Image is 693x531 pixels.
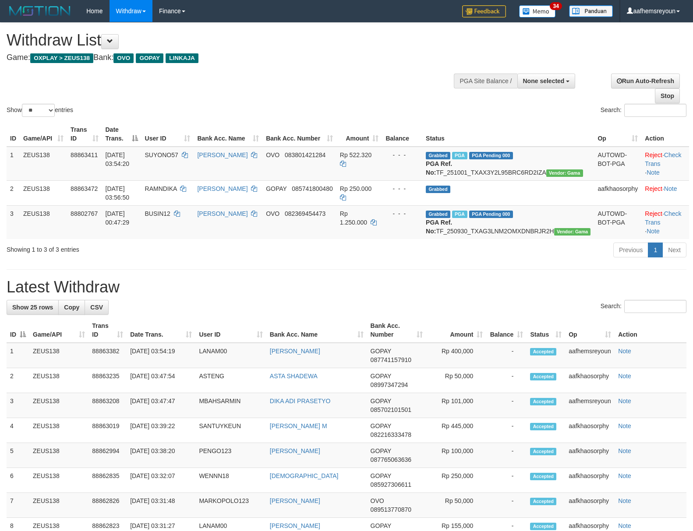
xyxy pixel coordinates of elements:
[29,343,88,368] td: ZEUS138
[270,397,331,404] a: DIKA ADI PRASETYO
[647,169,660,176] a: Note
[530,398,556,405] span: Accepted
[613,243,648,257] a: Previous
[371,506,411,513] span: Copy 089513770870 to clipboard
[594,122,641,147] th: Op: activate to sort column ascending
[371,497,384,504] span: OVO
[88,368,127,393] td: 88863235
[292,185,332,192] span: Copy 085741800480 to clipboard
[550,2,562,10] span: 34
[645,151,681,167] a: Check Trans
[611,74,680,88] a: Run Auto-Refresh
[88,493,127,518] td: 88862826
[195,318,266,343] th: User ID: activate to sort column ascending
[194,122,262,147] th: Bank Acc. Name: activate to sort column ascending
[426,443,486,468] td: Rp 100,000
[618,472,631,479] a: Note
[530,423,556,430] span: Accepted
[7,368,29,393] td: 2
[29,468,88,493] td: ZEUS138
[7,32,453,49] h1: Withdraw List
[127,418,195,443] td: [DATE] 03:39:22
[371,431,411,438] span: Copy 082216333478 to clipboard
[67,122,102,147] th: Trans ID: activate to sort column ascending
[594,205,641,239] td: AUTOWD-BOT-PGA
[7,318,29,343] th: ID: activate to sort column descending
[20,180,67,205] td: ZEUS138
[385,209,419,218] div: - - -
[565,468,615,493] td: aafkhaosorphy
[422,122,594,147] th: Status
[340,151,371,158] span: Rp 522.320
[58,300,85,315] a: Copy
[371,481,411,488] span: Copy 085927306611 to clipboard
[565,393,615,418] td: aafhemsreyoun
[266,210,279,217] span: OVO
[270,348,320,355] a: [PERSON_NAME]
[141,122,194,147] th: User ID: activate to sort column ascending
[426,160,452,176] b: PGA Ref. No:
[618,422,631,429] a: Note
[71,210,98,217] span: 88802767
[454,74,517,88] div: PGA Site Balance /
[197,151,247,158] a: [PERSON_NAME]
[486,468,527,493] td: -
[554,228,591,236] span: Vendor URL: https://trx31.1velocity.biz
[371,447,391,454] span: GOPAY
[523,77,565,84] span: None selected
[565,343,615,368] td: aafhemsreyoun
[569,5,613,17] img: panduan.png
[426,211,450,218] span: Grabbed
[426,343,486,368] td: Rp 400,000
[371,356,411,363] span: Copy 087741157910 to clipboard
[195,393,266,418] td: MBAHSARMIN
[422,205,594,239] td: TF_250930_TXAG3LNM2OMXDNBRJR2H
[647,228,660,235] a: Note
[270,422,327,429] a: [PERSON_NAME] M
[426,418,486,443] td: Rp 445,000
[624,300,686,313] input: Search:
[7,180,20,205] td: 2
[469,152,513,159] span: PGA Pending
[371,348,391,355] span: GOPAY
[29,368,88,393] td: ZEUS138
[426,493,486,518] td: Rp 50,000
[29,393,88,418] td: ZEUS138
[594,147,641,181] td: AUTOWD-BOT-PGA
[601,104,686,117] label: Search:
[371,381,408,388] span: Copy 08997347294 to clipboard
[469,211,513,218] span: PGA Pending
[486,418,527,443] td: -
[7,104,73,117] label: Show entries
[452,211,467,218] span: Marked by aafsreyleap
[382,122,422,147] th: Balance
[145,185,177,192] span: RAMNDIKA
[127,343,195,368] td: [DATE] 03:54:19
[517,74,576,88] button: None selected
[615,318,686,343] th: Action
[645,151,662,158] a: Reject
[664,185,677,192] a: Note
[88,318,127,343] th: Trans ID: activate to sort column ascending
[262,122,336,147] th: Bank Acc. Number: activate to sort column ascending
[546,169,583,177] span: Vendor URL: https://trx31.1velocity.biz
[618,447,631,454] a: Note
[371,472,391,479] span: GOPAY
[102,122,141,147] th: Date Trans.: activate to sort column descending
[71,185,98,192] span: 88863472
[624,104,686,117] input: Search:
[30,53,93,63] span: OXPLAY > ZEUS138
[127,443,195,468] td: [DATE] 03:38:20
[645,185,662,192] a: Reject
[618,397,631,404] a: Note
[106,185,130,201] span: [DATE] 03:56:50
[29,493,88,518] td: ZEUS138
[127,468,195,493] td: [DATE] 03:32:07
[195,418,266,443] td: SANTUYKEUN
[565,368,615,393] td: aafkhaosorphy
[519,5,556,18] img: Button%20Memo.svg
[145,210,170,217] span: BUSIN12
[565,418,615,443] td: aafkhaosorphy
[371,406,411,413] span: Copy 085702101501 to clipboard
[270,522,320,529] a: [PERSON_NAME]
